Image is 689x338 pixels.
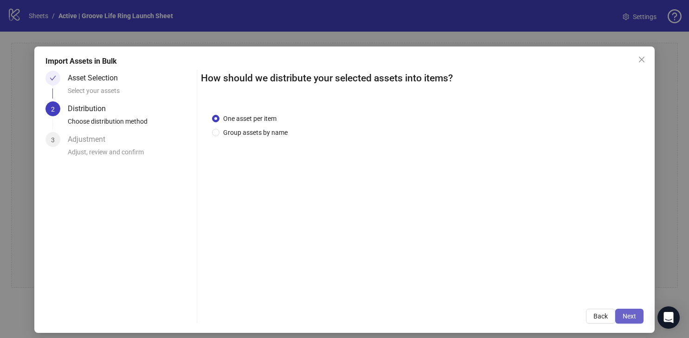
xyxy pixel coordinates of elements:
[68,132,113,147] div: Adjustment
[657,306,680,329] div: Open Intercom Messenger
[50,75,56,81] span: check
[51,136,55,144] span: 3
[623,312,636,320] span: Next
[68,101,113,116] div: Distribution
[68,86,193,101] div: Select your assets
[219,113,280,124] span: One asset per item
[219,127,291,138] span: Group assets by name
[615,309,644,324] button: Next
[45,56,644,67] div: Import Assets in Bulk
[201,71,644,86] h2: How should we distribute your selected assets into items?
[586,309,615,324] button: Back
[68,147,193,163] div: Adjust, review and confirm
[634,52,649,67] button: Close
[68,71,125,86] div: Asset Selection
[638,56,645,63] span: close
[68,116,193,132] div: Choose distribution method
[51,106,55,113] span: 2
[593,312,608,320] span: Back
